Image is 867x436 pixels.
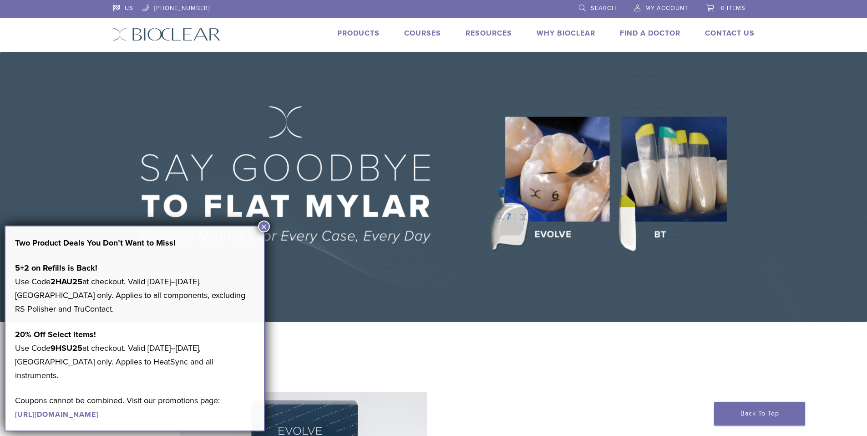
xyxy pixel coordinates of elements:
button: Close [258,221,270,232]
strong: 9HSU25 [51,343,82,353]
a: Back To Top [714,402,805,426]
strong: 5+2 on Refills is Back! [15,263,97,273]
strong: 20% Off Select Items! [15,329,96,339]
span: My Account [645,5,688,12]
a: Products [337,29,380,38]
p: Use Code at checkout. Valid [DATE]–[DATE], [GEOGRAPHIC_DATA] only. Applies to all components, exc... [15,261,254,316]
a: Courses [404,29,441,38]
p: Coupons cannot be combined. Visit our promotions page: [15,394,254,421]
img: Bioclear [113,28,221,41]
a: Resources [466,29,512,38]
strong: 2HAU25 [51,277,82,287]
a: Contact Us [705,29,755,38]
span: Search [591,5,616,12]
strong: Two Product Deals You Don’t Want to Miss! [15,238,176,248]
span: 0 items [721,5,745,12]
p: Use Code at checkout. Valid [DATE]–[DATE], [GEOGRAPHIC_DATA] only. Applies to HeatSync and all in... [15,328,254,382]
a: Why Bioclear [537,29,595,38]
a: [URL][DOMAIN_NAME] [15,410,98,419]
a: Find A Doctor [620,29,680,38]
